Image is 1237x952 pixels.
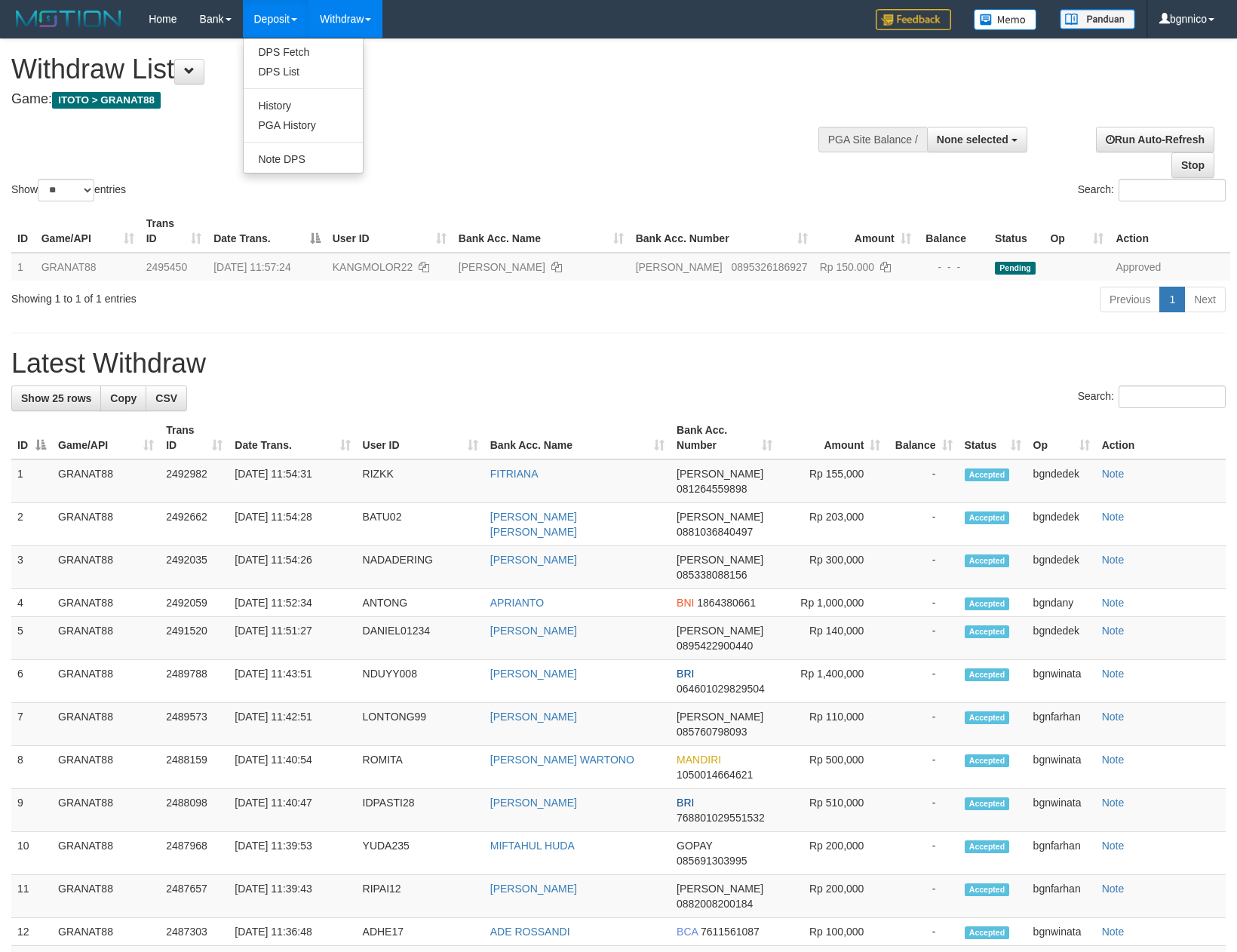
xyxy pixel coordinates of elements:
td: - [886,918,958,946]
td: 2489573 [160,703,229,746]
span: Copy 0895422900440 to clipboard [677,640,753,652]
span: Show 25 rows [21,392,91,404]
td: GRANAT88 [52,617,160,660]
span: Copy [110,392,137,404]
span: Copy 768801029551532 to clipboard [677,812,765,824]
td: bgnfarhan [1027,703,1096,746]
td: 5 [11,617,52,660]
span: 2495450 [146,261,188,273]
a: DPS Fetch [244,42,363,62]
td: bgnfarhan [1027,832,1096,875]
span: [PERSON_NAME] [677,468,763,480]
a: Note [1102,711,1125,723]
td: 9 [11,789,52,832]
th: Balance [917,210,989,253]
td: GRANAT88 [52,589,160,617]
th: Bank Acc. Number: activate to sort column ascending [630,210,814,253]
th: Date Trans.: activate to sort column ascending [229,416,356,459]
td: bgndedek [1027,617,1096,660]
td: - [886,660,958,703]
a: FITRIANA [490,468,539,480]
a: Note [1102,597,1125,609]
span: Accepted [965,840,1010,853]
a: APRIANTO [490,597,544,609]
td: [DATE] 11:42:51 [229,703,356,746]
label: Search: [1078,385,1226,408]
a: Previous [1100,287,1160,312]
a: Note [1102,468,1125,480]
a: MIFTAHUL HUDA [490,840,575,852]
a: DPS List [244,62,363,81]
td: bgndany [1027,589,1096,617]
td: 4 [11,589,52,617]
td: 2 [11,503,52,546]
a: Note DPS [244,149,363,169]
a: [PERSON_NAME] [490,797,577,809]
span: None selected [937,134,1008,146]
td: - [886,589,958,617]
span: [PERSON_NAME] [677,554,763,566]
a: [PERSON_NAME] [490,625,577,637]
a: [PERSON_NAME] [490,883,577,895]
span: Accepted [965,668,1010,681]
a: [PERSON_NAME] [PERSON_NAME] [490,511,577,538]
td: YUDA235 [357,832,484,875]
a: Note [1102,797,1125,809]
a: Note [1102,754,1125,766]
td: GRANAT88 [52,503,160,546]
td: 8 [11,746,52,789]
td: GRANAT88 [35,253,140,281]
th: Op: activate to sort column ascending [1044,210,1110,253]
a: Run Auto-Refresh [1096,127,1214,152]
span: CSV [155,392,177,404]
span: [PERSON_NAME] [677,711,763,723]
th: Trans ID: activate to sort column ascending [140,210,208,253]
td: - [886,459,958,503]
span: Accepted [965,711,1010,724]
td: bgnwinata [1027,660,1096,703]
a: CSV [146,385,187,411]
span: Accepted [965,625,1010,638]
a: Copy [100,385,146,411]
span: Accepted [965,883,1010,896]
td: bgndedek [1027,546,1096,589]
td: [DATE] 11:40:47 [229,789,356,832]
span: ITOTO > GRANAT88 [52,92,161,109]
th: Game/API: activate to sort column ascending [52,416,160,459]
span: [DATE] 11:57:24 [213,261,290,273]
td: 1 [11,459,52,503]
a: PGA History [244,115,363,135]
td: BATU02 [357,503,484,546]
td: [DATE] 11:54:28 [229,503,356,546]
div: - - - [923,259,983,275]
th: Date Trans.: activate to sort column descending [207,210,326,253]
td: 2487657 [160,875,229,918]
td: GRANAT88 [52,789,160,832]
td: 6 [11,660,52,703]
td: - [886,546,958,589]
span: Rp 150.000 [820,261,874,273]
td: [DATE] 11:39:43 [229,875,356,918]
span: Accepted [965,797,1010,810]
td: GRANAT88 [52,832,160,875]
td: Approved [1110,253,1230,281]
span: BRI [677,797,694,809]
img: Feedback.jpg [876,9,951,30]
td: 2491520 [160,617,229,660]
td: Rp 500,000 [778,746,886,789]
td: [DATE] 11:52:34 [229,589,356,617]
th: ID [11,210,35,253]
td: [DATE] 11:39:53 [229,832,356,875]
td: GRANAT88 [52,660,160,703]
td: 2487303 [160,918,229,946]
th: User ID: activate to sort column ascending [327,210,453,253]
input: Search: [1119,385,1226,408]
td: DANIEL01234 [357,617,484,660]
td: 3 [11,546,52,589]
td: 11 [11,875,52,918]
h4: Game: [11,92,809,107]
th: Status: activate to sort column ascending [959,416,1027,459]
span: Accepted [965,511,1010,524]
td: ADHE17 [357,918,484,946]
select: Showentries [38,179,94,201]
